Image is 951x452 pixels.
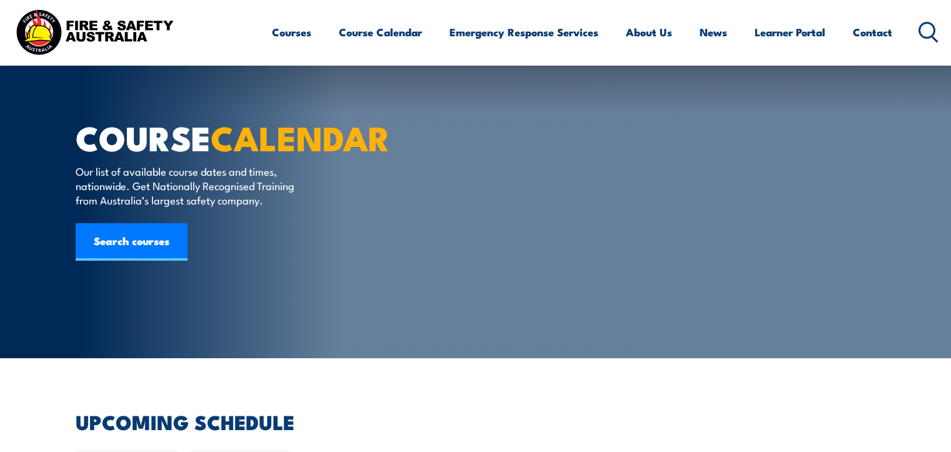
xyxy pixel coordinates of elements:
[76,223,188,261] a: Search courses
[853,16,892,49] a: Contact
[755,16,825,49] a: Learner Portal
[339,16,422,49] a: Course Calendar
[211,111,390,163] strong: CALENDAR
[450,16,598,49] a: Emergency Response Services
[76,123,385,152] h1: COURSE
[76,413,876,430] h2: UPCOMING SCHEDULE
[76,164,304,208] p: Our list of available course dates and times, nationwide. Get Nationally Recognised Training from...
[626,16,672,49] a: About Us
[272,16,311,49] a: Courses
[700,16,727,49] a: News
